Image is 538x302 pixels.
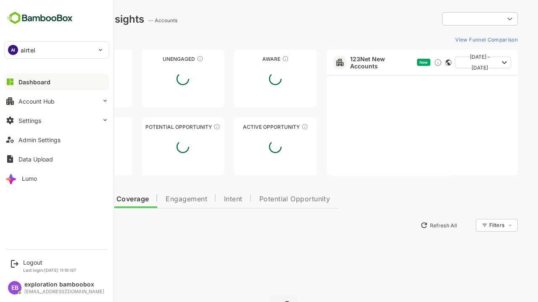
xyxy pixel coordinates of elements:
[18,156,53,163] div: Data Upload
[75,55,82,62] div: These accounts have not been engaged with for a defined time period
[20,218,82,233] button: New Insights
[8,281,21,294] div: EB
[253,55,259,62] div: These accounts have just entered the buying cycle and need further nurturing
[71,123,78,130] div: These accounts are warm, further nurturing would qualify them to MQAs
[4,131,109,148] button: Admin Settings
[8,45,18,55] div: AI
[29,196,119,203] span: Data Quality and Coverage
[184,123,191,130] div: These accounts are MQAs and can be passed on to Inside Sales
[4,93,109,109] button: Account Hub
[422,33,488,46] button: View Funnel Comparison
[425,57,482,68] button: [DATE] - [DATE]
[20,13,115,25] div: Dashboard Insights
[21,46,35,55] p: airtel
[4,10,75,26] img: BambooboxFullLogoMark.5f36c76dfaba33ec1ec1367b70bb1252.svg
[195,196,213,203] span: Intent
[136,196,178,203] span: Engagement
[205,56,287,62] div: Aware
[390,60,398,65] span: New
[413,11,488,26] div: ​
[4,73,109,90] button: Dashboard
[230,196,301,203] span: Potential Opportunity
[5,42,109,58] div: AIairtel
[24,281,104,288] div: exploration bamboobox
[321,55,384,70] a: 123Net New Accounts
[416,60,422,65] div: This card does not support filter and segments
[387,219,431,232] button: Refresh All
[22,175,37,182] div: Lumo
[113,124,195,130] div: Potential Opportunity
[23,268,76,273] p: Last login: [DATE] 11:19 IST
[4,151,109,167] button: Data Upload
[20,56,103,62] div: Unreached
[20,124,103,130] div: Engaged
[18,136,61,143] div: Admin Settings
[113,56,195,62] div: Unengaged
[460,222,475,228] div: Filters
[404,58,413,67] div: Discover new ICP-fit accounts showing engagement — via intent surges, anonymous website visits, L...
[23,259,76,266] div: Logout
[205,124,287,130] div: Active Opportunity
[18,78,50,86] div: Dashboard
[24,289,104,294] div: [EMAIL_ADDRESS][DOMAIN_NAME]
[119,17,150,23] ag: -- Accounts
[459,218,488,233] div: Filters
[4,112,109,129] button: Settings
[167,55,174,62] div: These accounts have not shown enough engagement and need nurturing
[432,52,469,73] span: [DATE] - [DATE]
[4,170,109,187] button: Lumo
[18,98,55,105] div: Account Hub
[18,117,41,124] div: Settings
[272,123,279,130] div: These accounts have open opportunities which might be at any of the Sales Stages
